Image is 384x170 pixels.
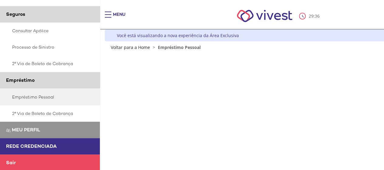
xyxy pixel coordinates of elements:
[113,12,125,24] div: Menu
[6,77,35,83] span: Empréstimo
[6,128,11,133] img: Meu perfil
[12,127,40,133] span: Meu perfil
[309,13,314,19] span: 29
[299,13,321,19] div: :
[6,143,57,149] span: Rede Credenciada
[6,11,25,17] span: Seguros
[158,44,201,50] span: Empréstimo Pessoal
[151,44,157,50] span: >
[315,13,320,19] span: 36
[111,44,150,50] a: Voltar para a Home
[117,33,239,38] div: Você está visualizando a nova experiência da Área Exclusiva
[230,3,299,29] img: Vivest
[6,159,16,166] span: Sair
